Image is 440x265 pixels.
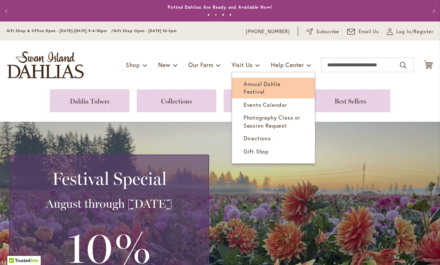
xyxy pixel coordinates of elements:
span: New [158,61,170,69]
button: Next [425,4,440,18]
span: Gift Shop Open - [DATE] 10-3pm [113,28,177,33]
button: 1 of 4 [207,13,210,16]
button: 4 of 4 [229,13,232,16]
span: Help Center [271,61,304,69]
span: Gift Shop [244,148,269,155]
span: Visit Us [232,61,253,69]
h3: August through [DATE] [19,196,200,211]
span: Annual Dahlia Festival [244,80,281,95]
a: Potted Dahlias Are Ready and Available Now! [168,4,272,10]
span: Subscribe [316,28,339,35]
span: Our Farm [188,61,213,69]
span: Gift Shop & Office Open - [DATE]-[DATE] 9-4:30pm / [7,28,113,33]
span: Photography Class or Session Request [244,114,300,129]
button: 3 of 4 [222,13,224,16]
a: store logo [7,51,84,78]
span: Email Us [359,28,379,35]
a: [PHONE_NUMBER] [246,28,290,35]
span: Directions [244,135,271,142]
span: Events Calendar [244,101,287,108]
a: Log In/Register [387,28,433,35]
a: Subscribe [306,28,339,35]
a: Email Us [347,28,379,35]
button: 2 of 4 [215,13,217,16]
h2: Festival Special [19,168,200,189]
span: Shop [126,61,140,69]
span: Log In/Register [396,28,433,35]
